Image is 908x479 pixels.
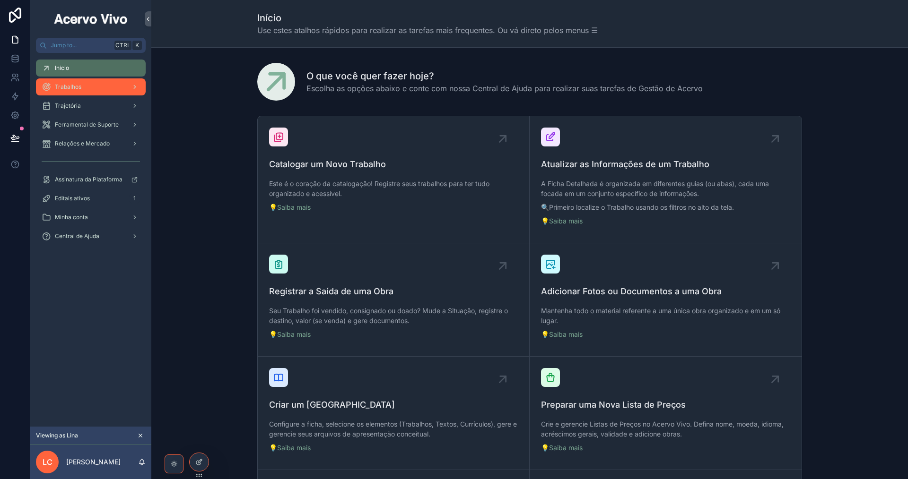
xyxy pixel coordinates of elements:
span: Início [55,64,69,72]
span: Ctrl [114,41,131,50]
span: Criar um [GEOGRAPHIC_DATA] [269,398,518,411]
img: App logo [52,11,129,26]
span: Central de Ajuda [55,232,99,240]
a: 💡Saiba mais [541,330,583,338]
span: Preparar uma Nova Lista de Preços [541,398,790,411]
button: Jump to...CtrlK [36,38,146,53]
span: Catalogar um Novo Trabalho [269,158,518,171]
span: Atualizar as Informações de um Trabalho [541,158,790,171]
a: Ferramental de Suporte [36,116,146,133]
a: Assinatura da Plataforma [36,171,146,188]
span: Relações e Mercado [55,140,110,147]
p: Crie e gerencie Listas de Preços no Acervo Vivo. Defina nome, moeda, idioma, acréscimos gerais, v... [541,419,790,439]
a: Criar um [GEOGRAPHIC_DATA]Configure a ficha, selecione os elementos (Trabalhos, Textos, Currículo... [258,357,530,470]
a: Editais ativos1 [36,190,146,207]
p: Seu Trabalho foi vendido, consignado ou doado? Mude a Situação, registre o destino, valor (se ven... [269,306,518,325]
a: 💡Saiba mais [269,330,311,338]
a: Atualizar as Informações de um TrabalhoA Ficha Detalhada é organizada em diferentes guias (ou aba... [530,116,802,243]
p: A Ficha Detalhada é organizada em diferentes guias (ou abas), cada uma focada em um conjunto espe... [541,179,790,198]
a: Catalogar um Novo TrabalhoEste é o coração da catalogação! Registre seus trabalhos para ter tudo ... [258,116,530,243]
a: Central de Ajuda [36,228,146,245]
a: 💡Saiba mais [541,217,583,225]
h1: O que você quer fazer hoje? [306,69,703,83]
a: Relações e Mercado [36,135,146,152]
a: Minha conta [36,209,146,226]
a: Preparar uma Nova Lista de PreçosCrie e gerencie Listas de Preços no Acervo Vivo. Defina nome, mo... [530,357,802,470]
span: Registrar a Saída de uma Obra [269,285,518,298]
a: Trajetória [36,97,146,114]
span: Viewing as Lina [36,432,78,439]
a: 💡Saiba mais [269,203,311,211]
p: Mantenha todo o material referente a uma única obra organizado e em um só lugar. [541,306,790,325]
span: Trajetória [55,102,81,110]
a: 💡Saiba mais [269,444,311,452]
span: Use estes atalhos rápidos para realizar as tarefas mais frequentes. Ou vá direto pelos menus ☰ [257,25,598,36]
span: LC [43,456,52,468]
p: Configure a ficha, selecione os elementos (Trabalhos, Textos, Currículos), gere e gerencie seus a... [269,419,518,439]
span: Assinatura da Plataforma [55,176,122,183]
span: K [133,42,141,49]
span: Ferramental de Suporte [55,121,119,128]
a: 💡Saiba mais [541,444,583,452]
p: [PERSON_NAME] [66,457,121,467]
span: Escolha as opções abaixo e conte com nossa Central de Ajuda para realizar suas tarefas de Gestão ... [306,83,703,94]
h1: Início [257,11,598,25]
a: Trabalhos [36,78,146,95]
span: Jump to... [51,42,111,49]
span: Minha conta [55,214,88,221]
div: scrollable content [30,53,151,257]
span: Editais ativos [55,195,90,202]
span: Adicionar Fotos ou Documentos a uma Obra [541,285,790,298]
p: 🔍Primeiro localize o Trabalho usando os filtros no alto da tela. [541,202,790,212]
a: Início [36,60,146,77]
p: Este é o coração da catalogação! Registre seus trabalhos para ter tudo organizado e acessível. [269,179,518,198]
span: Trabalhos [55,83,81,91]
a: Adicionar Fotos ou Documentos a uma ObraMantenha todo o material referente a uma única obra organ... [530,243,802,357]
a: Registrar a Saída de uma ObraSeu Trabalho foi vendido, consignado ou doado? Mude a Situação, regi... [258,243,530,357]
div: 1 [129,193,140,204]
